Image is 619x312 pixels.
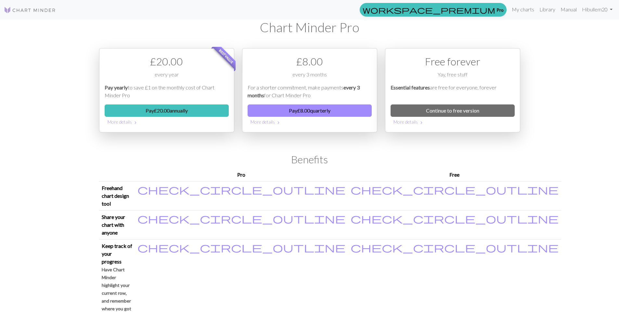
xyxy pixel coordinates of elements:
div: Payment option 1 [99,48,234,132]
div: every year [105,71,229,84]
button: More details [105,117,229,127]
th: Pro [135,168,348,182]
th: Free [348,168,561,182]
span: chevron_right [133,119,138,126]
button: More details [391,117,515,127]
p: to save £1 on the monthly cost of Chart Minder Pro [105,84,229,99]
a: Pro [360,3,507,17]
span: check_circle_outline [351,241,559,253]
i: Included [351,184,559,195]
div: Free option [385,48,520,132]
i: Included [137,184,345,195]
em: Essential features [391,84,430,90]
em: Pay yearly [105,84,128,90]
i: Included [351,242,559,252]
div: Payment option 2 [242,48,377,132]
p: Keep track of your progress [102,242,132,265]
div: £ 8.00 [248,54,372,69]
span: workspace_premium [363,5,495,14]
em: every 3 months [248,84,360,98]
span: check_circle_outline [351,183,559,196]
p: Share your chart with anyone [102,213,132,237]
h1: Chart Minder Pro [99,20,520,35]
div: £ 20.00 [105,54,229,69]
span: check_circle_outline [351,212,559,224]
i: Included [137,213,345,224]
div: every 3 months [248,71,372,84]
button: Pay£8.00quarterly [248,104,372,117]
a: My charts [509,3,537,16]
span: check_circle_outline [137,183,345,196]
p: are free for everyone, forever [391,84,515,99]
p: Freehand chart design tool [102,184,132,208]
a: Manual [558,3,579,16]
span: chevron_right [276,119,281,126]
h2: Benefits [99,153,520,166]
span: Best value [212,43,240,70]
div: Yay, free stuff [391,71,515,84]
i: Included [137,242,345,252]
span: chevron_right [419,119,424,126]
div: Free forever [391,54,515,69]
img: Logo [4,6,56,14]
button: More details [248,117,372,127]
button: Pay£20.00annually [105,104,229,117]
a: Library [537,3,558,16]
a: Continue to free version [391,104,515,117]
span: check_circle_outline [137,241,345,253]
i: Included [351,213,559,224]
p: For a shorter commitment, make payments for Chart Minder Pro [248,84,372,99]
span: check_circle_outline [137,212,345,224]
a: Hibullem20 [579,3,615,16]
